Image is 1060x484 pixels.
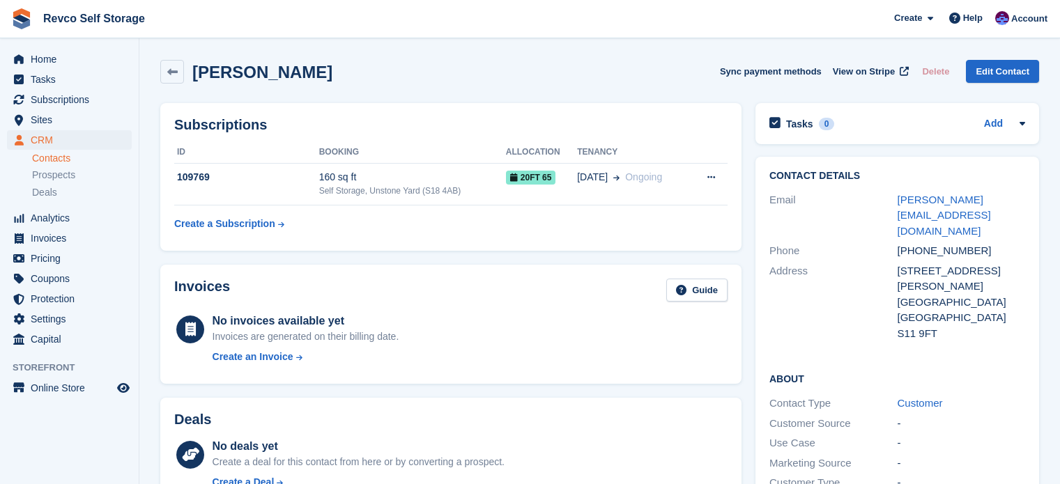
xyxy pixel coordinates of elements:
a: Prospects [32,168,132,182]
div: Contact Type [769,396,898,412]
span: Home [31,49,114,69]
span: Subscriptions [31,90,114,109]
div: Customer Source [769,416,898,432]
a: Revco Self Storage [38,7,151,30]
span: CRM [31,130,114,150]
a: menu [7,110,132,130]
th: Allocation [506,141,577,164]
div: 160 sq ft [319,170,506,185]
div: - [898,435,1026,451]
th: Tenancy [577,141,689,164]
a: menu [7,228,132,248]
a: Create a Subscription [174,211,284,237]
div: Create an Invoice [213,350,293,364]
span: Sites [31,110,114,130]
a: menu [7,269,132,288]
span: Protection [31,289,114,309]
span: View on Stripe [833,65,895,79]
div: Create a Subscription [174,217,275,231]
div: [GEOGRAPHIC_DATA] [898,295,1026,311]
a: Add [984,116,1003,132]
div: - [898,416,1026,432]
th: ID [174,141,319,164]
a: Customer [898,397,943,409]
span: Online Store [31,378,114,398]
a: Preview store [115,380,132,396]
span: Deals [32,186,57,199]
h2: Subscriptions [174,117,728,133]
span: Tasks [31,70,114,89]
h2: About [769,371,1025,385]
div: S11 9FT [898,326,1026,342]
div: [STREET_ADDRESS][PERSON_NAME] [898,263,1026,295]
a: menu [7,208,132,228]
span: Coupons [31,269,114,288]
span: Create [894,11,922,25]
span: Account [1011,12,1047,26]
div: Self Storage, Unstone Yard (S18 4AB) [319,185,506,197]
a: menu [7,90,132,109]
span: Analytics [31,208,114,228]
span: Invoices [31,228,114,248]
div: [GEOGRAPHIC_DATA] [898,310,1026,326]
div: Invoices are generated on their billing date. [213,329,399,344]
a: menu [7,309,132,329]
div: No invoices available yet [213,313,399,329]
span: Pricing [31,249,114,268]
div: No deals yet [213,438,505,455]
div: [PHONE_NUMBER] [898,243,1026,259]
a: menu [7,70,132,89]
div: 0 [819,118,835,130]
a: Deals [32,185,132,200]
h2: Contact Details [769,171,1025,182]
button: Sync payment methods [720,60,822,83]
span: Prospects [32,169,75,182]
a: menu [7,289,132,309]
a: menu [7,49,132,69]
span: Settings [31,309,114,329]
div: Use Case [769,435,898,451]
span: 20ft 65 [506,171,556,185]
img: Lianne Revell [995,11,1009,25]
span: [DATE] [577,170,608,185]
span: Storefront [13,361,139,375]
a: Create an Invoice [213,350,399,364]
div: Phone [769,243,898,259]
button: Delete [916,60,955,83]
th: Booking [319,141,506,164]
a: View on Stripe [827,60,912,83]
h2: Deals [174,412,211,428]
span: Ongoing [625,171,662,182]
a: menu [7,329,132,349]
div: - [898,455,1026,471]
h2: Invoices [174,279,230,302]
img: stora-icon-8386f47178a22dfd0bd8f6a31ec36ba5ce8667c1dd55bd0f319d3a0aa187defe.svg [11,8,32,29]
a: Edit Contact [966,60,1039,83]
a: [PERSON_NAME][EMAIL_ADDRESS][DOMAIN_NAME] [898,194,991,237]
div: Address [769,263,898,342]
h2: Tasks [786,118,813,130]
a: menu [7,130,132,150]
span: Help [963,11,983,25]
span: Capital [31,329,114,349]
a: Guide [666,279,728,302]
div: Marketing Source [769,455,898,471]
div: Create a deal for this contact from here or by converting a prospect. [213,455,505,469]
a: menu [7,378,132,398]
a: Contacts [32,152,132,165]
div: 109769 [174,170,319,185]
a: menu [7,249,132,268]
h2: [PERSON_NAME] [192,63,332,81]
div: Email [769,192,898,240]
